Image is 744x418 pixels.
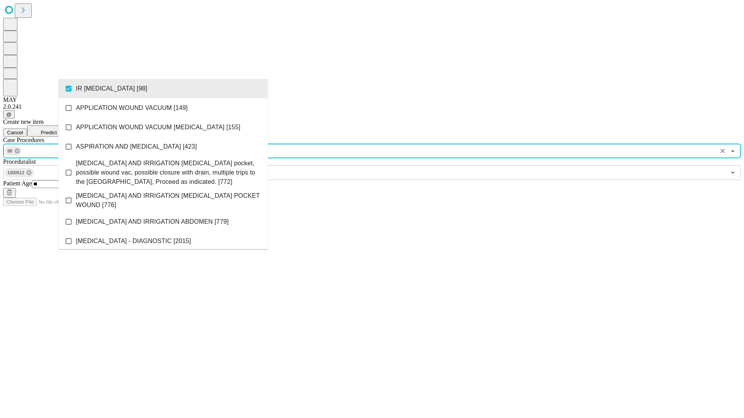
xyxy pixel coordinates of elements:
[3,128,27,137] button: Cancel
[4,147,15,156] span: 98
[76,191,262,210] span: [MEDICAL_DATA] AND IRRIGATION [MEDICAL_DATA] POCKET WOUND [776]
[41,130,57,135] span: Predict
[4,168,34,177] div: 1000512
[3,180,32,187] span: Patient Age
[3,96,741,103] div: MAY
[717,146,728,156] button: Clear
[3,118,44,125] span: Create new item
[4,168,28,177] span: 1000512
[76,159,262,187] span: [MEDICAL_DATA] AND IRRIGATION [MEDICAL_DATA] pocket, possible wound vac, possible closure with dr...
[3,158,36,165] span: Proceduralist
[76,142,197,151] span: ASPIRATION AND [MEDICAL_DATA] [423]
[76,217,229,226] span: [MEDICAL_DATA] AND IRRIGATION ABDOMEN [779]
[4,146,22,156] div: 98
[3,103,741,110] div: 2.0.241
[3,137,44,143] span: Scheduled Procedure
[27,125,63,137] button: Predict
[6,111,12,117] span: @
[3,110,15,118] button: @
[76,103,188,113] span: APPLICATION WOUND VACUUM [149]
[76,123,240,132] span: APPLICATION WOUND VACUUM [MEDICAL_DATA] [155]
[727,146,738,156] button: Close
[76,236,191,246] span: [MEDICAL_DATA] - DIAGNOSTIC [2015]
[727,167,738,178] button: Open
[76,84,147,93] span: IR [MEDICAL_DATA] [98]
[7,130,23,135] span: Cancel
